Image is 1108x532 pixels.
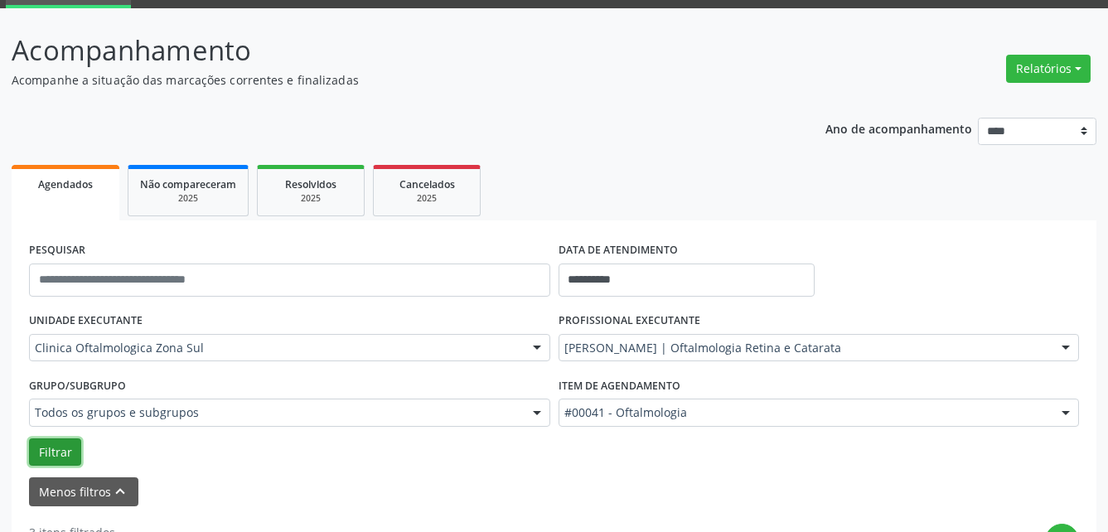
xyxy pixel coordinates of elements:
[285,177,336,191] span: Resolvidos
[140,177,236,191] span: Não compareceram
[825,118,972,138] p: Ano de acompanhamento
[12,71,771,89] p: Acompanhe a situação das marcações correntes e finalizadas
[399,177,455,191] span: Cancelados
[38,177,93,191] span: Agendados
[29,438,81,467] button: Filtrar
[29,477,138,506] button: Menos filtroskeyboard_arrow_up
[564,404,1046,421] span: #00041 - Oftalmologia
[29,308,143,334] label: UNIDADE EXECUTANTE
[29,238,85,264] label: PESQUISAR
[35,404,516,421] span: Todos os grupos e subgrupos
[385,192,468,205] div: 2025
[35,340,516,356] span: Clinica Oftalmologica Zona Sul
[559,373,680,399] label: Item de agendamento
[1006,55,1091,83] button: Relatórios
[559,308,700,334] label: PROFISSIONAL EXECUTANTE
[140,192,236,205] div: 2025
[564,340,1046,356] span: [PERSON_NAME] | Oftalmologia Retina e Catarata
[12,30,771,71] p: Acompanhamento
[559,238,678,264] label: DATA DE ATENDIMENTO
[269,192,352,205] div: 2025
[29,373,126,399] label: Grupo/Subgrupo
[111,482,129,501] i: keyboard_arrow_up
